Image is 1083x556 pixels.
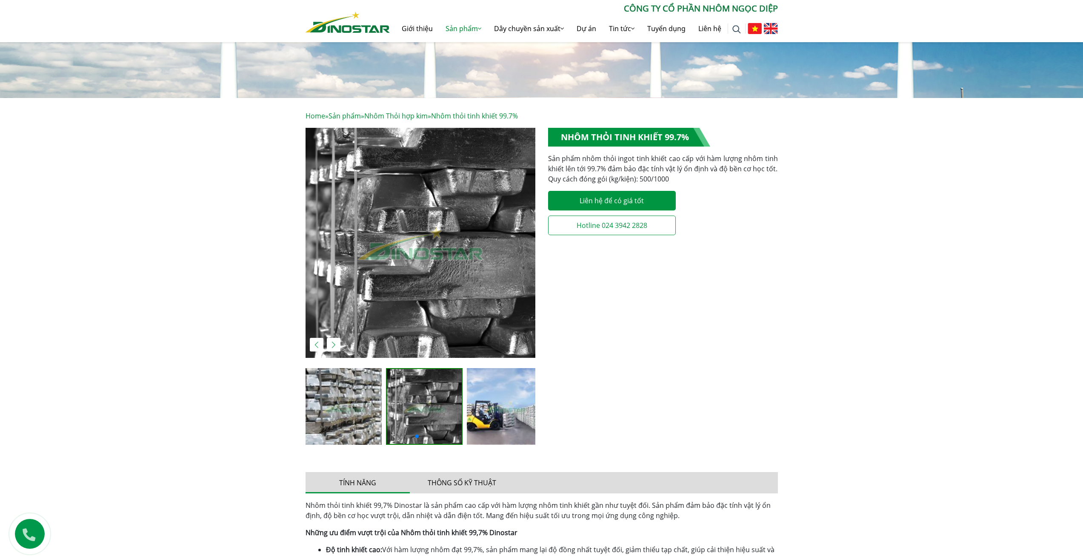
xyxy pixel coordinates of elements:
img: Tiếng Việt [748,23,762,34]
img: 1-2.jpg [306,128,535,358]
a: Dây chuyền sản xuất [488,15,570,42]
span: Nhôm thỏi tinh khiết 99.7% [431,111,518,121]
a: Tuyển dụng [641,15,692,42]
h1: Nhôm thỏi tinh khiết 99.7% [548,128,710,147]
a: Liên hệ để có giá tốt [548,191,676,210]
b: Độ tinh khiết cao: [326,545,382,554]
div: Previous slide [310,338,323,351]
div: 3 / 4 [467,368,543,445]
a: Home [306,111,325,121]
a: Sản phẩm [439,15,488,42]
img: search [732,25,741,34]
p: CÔNG TY CỔ PHẦN NHÔM NGỌC DIỆP [390,2,778,15]
b: Những ưu điểm vượt trội của Nhôm thỏi tinh khiết 99,7% Dinostar [306,528,517,537]
button: Tính năng [306,472,410,493]
a: Dự án [570,15,603,42]
div: 2 / 4 [306,128,535,358]
a: Sản phẩm [329,111,361,121]
p: Sản phẩm nhôm thỏi ingot tinh khiết cao cấp với hàm lượng nhôm tinh khiết lên tới 99.7% đảm bảo đ... [548,153,778,184]
span: » » » [306,111,518,121]
div: Next slide [327,338,340,351]
span: Nhôm thỏi tinh khiết 99,7% Dinostar là sản phẩm cao cấp với hàm lượng nhôm tinh khiết gần như tuy... [306,501,771,520]
a: Giới thiệu [395,15,439,42]
img: shutterstock_1578975088-150x150.jpg [306,368,382,445]
button: Thông số kỹ thuật [410,472,514,493]
div: 2 / 4 [386,368,463,445]
a: Tin tức [603,15,641,42]
img: IMG_2259-150x150.jpg [467,368,543,445]
a: Liên hệ [692,15,728,42]
img: English [764,23,778,34]
img: Nhôm Dinostar [306,12,390,33]
a: Hotline 024 3942 2828 [548,216,676,235]
img: 1-2-150x150.jpg [387,369,462,444]
a: Nhôm Thỏi hợp kim [364,111,428,121]
div: 1 / 4 [306,368,382,445]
